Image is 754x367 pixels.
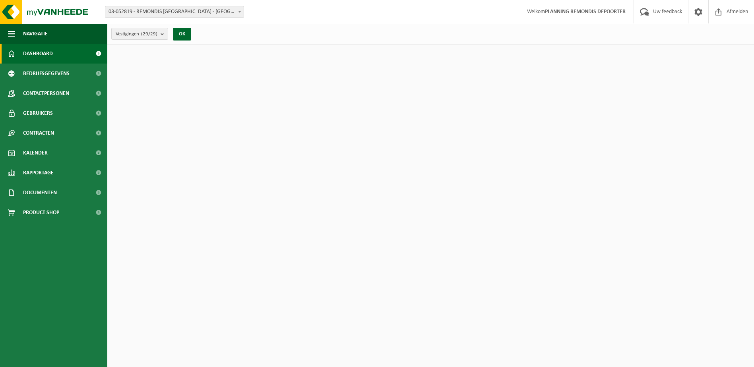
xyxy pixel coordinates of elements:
[23,83,69,103] span: Contactpersonen
[23,123,54,143] span: Contracten
[23,183,57,203] span: Documenten
[23,44,53,64] span: Dashboard
[105,6,244,18] span: 03-052819 - REMONDIS WEST-VLAANDEREN - OOSTENDE
[105,6,244,17] span: 03-052819 - REMONDIS WEST-VLAANDEREN - OOSTENDE
[23,64,70,83] span: Bedrijfsgegevens
[141,31,157,37] count: (29/29)
[116,28,157,40] span: Vestigingen
[23,24,48,44] span: Navigatie
[23,203,59,222] span: Product Shop
[23,163,54,183] span: Rapportage
[545,9,626,15] strong: PLANNING REMONDIS DEPOORTER
[23,103,53,123] span: Gebruikers
[173,28,191,41] button: OK
[23,143,48,163] span: Kalender
[111,28,168,40] button: Vestigingen(29/29)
